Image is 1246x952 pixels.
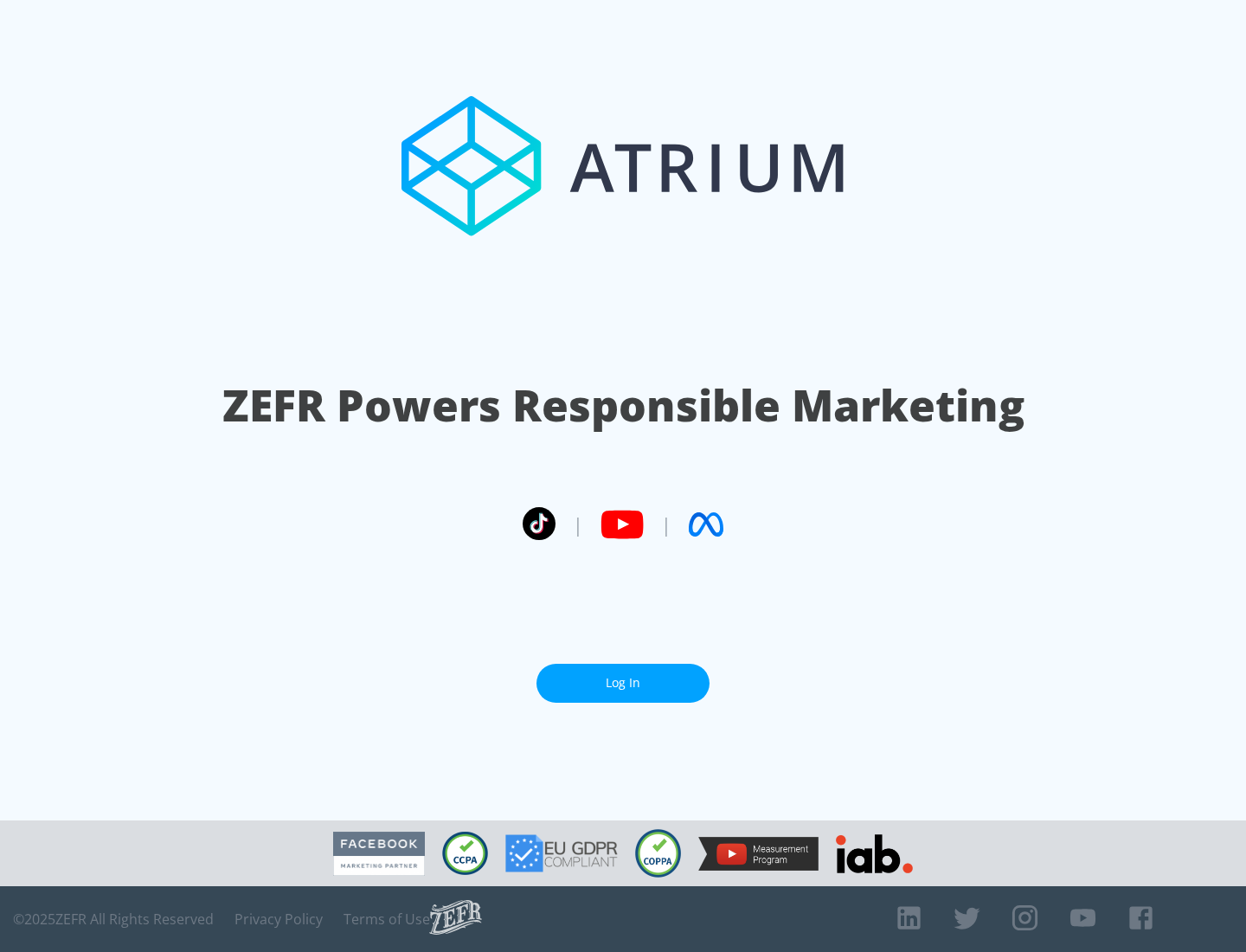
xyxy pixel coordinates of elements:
a: Privacy Policy [234,910,323,928]
img: CCPA Compliant [442,832,488,875]
img: COPPA Compliant [635,829,681,878]
a: Terms of Use [344,910,430,928]
img: YouTube Measurement Program [698,837,819,871]
img: IAB [836,834,913,873]
img: GDPR Compliant [505,834,618,872]
span: | [573,511,583,537]
span: | [661,511,671,537]
h1: ZEFR Powers Responsible Marketing [222,376,1024,435]
span: © 2025 ZEFR All Rights Reserved [13,910,214,928]
a: Log In [536,664,710,703]
img: Facebook Marketing Partner [333,832,425,876]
